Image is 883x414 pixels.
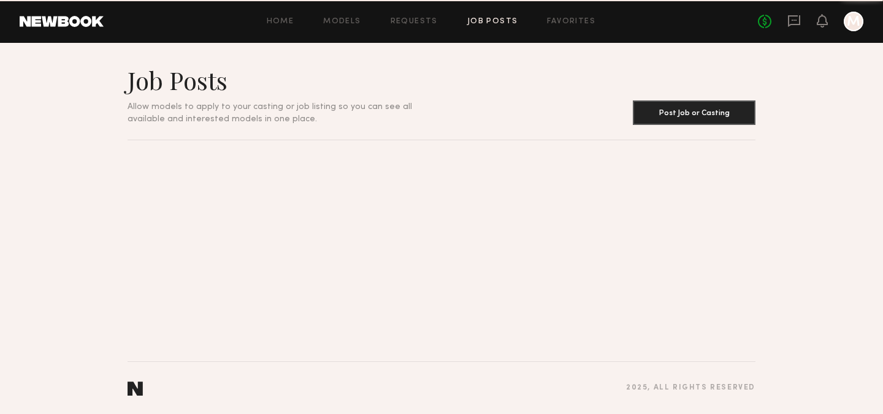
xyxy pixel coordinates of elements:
span: Allow models to apply to your casting or job listing so you can see all available and interested ... [128,103,412,123]
a: Requests [391,18,438,26]
button: Post Job or Casting [633,100,755,125]
a: Job Posts [467,18,518,26]
h1: Job Posts [128,65,442,96]
div: 2025 , all rights reserved [626,384,755,392]
a: Models [323,18,361,26]
a: Favorites [547,18,595,26]
a: M [844,12,863,31]
a: Home [267,18,294,26]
